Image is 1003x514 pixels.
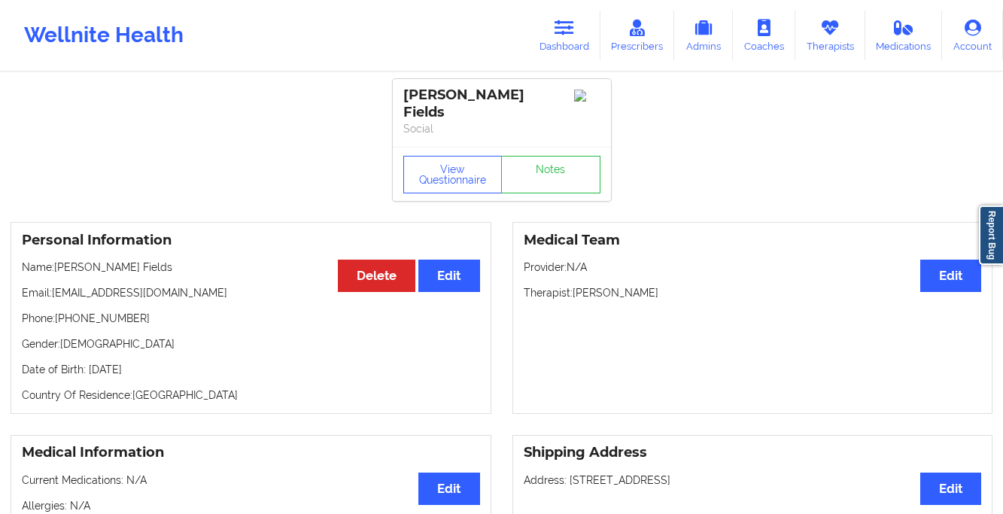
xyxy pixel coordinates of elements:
[403,121,600,136] p: Social
[524,285,982,300] p: Therapist: [PERSON_NAME]
[403,87,600,121] div: [PERSON_NAME] Fields
[22,388,480,403] p: Country Of Residence: [GEOGRAPHIC_DATA]
[22,336,480,351] p: Gender: [DEMOGRAPHIC_DATA]
[600,11,675,60] a: Prescribers
[22,444,480,461] h3: Medical Information
[942,11,1003,60] a: Account
[338,260,415,292] button: Delete
[524,473,982,488] p: Address: [STREET_ADDRESS]
[528,11,600,60] a: Dashboard
[865,11,943,60] a: Medications
[22,473,480,488] p: Current Medications: N/A
[22,362,480,377] p: Date of Birth: [DATE]
[22,285,480,300] p: Email: [EMAIL_ADDRESS][DOMAIN_NAME]
[22,260,480,275] p: Name: [PERSON_NAME] Fields
[501,156,600,193] a: Notes
[418,473,479,505] button: Edit
[920,260,981,292] button: Edit
[524,260,982,275] p: Provider: N/A
[524,232,982,249] h3: Medical Team
[22,232,480,249] h3: Personal Information
[22,498,480,513] p: Allergies: N/A
[403,156,503,193] button: View Questionnaire
[733,11,795,60] a: Coaches
[22,311,480,326] p: Phone: [PHONE_NUMBER]
[418,260,479,292] button: Edit
[920,473,981,505] button: Edit
[979,205,1003,265] a: Report Bug
[674,11,733,60] a: Admins
[795,11,865,60] a: Therapists
[524,444,982,461] h3: Shipping Address
[574,90,600,102] img: Image%2Fplaceholer-image.png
